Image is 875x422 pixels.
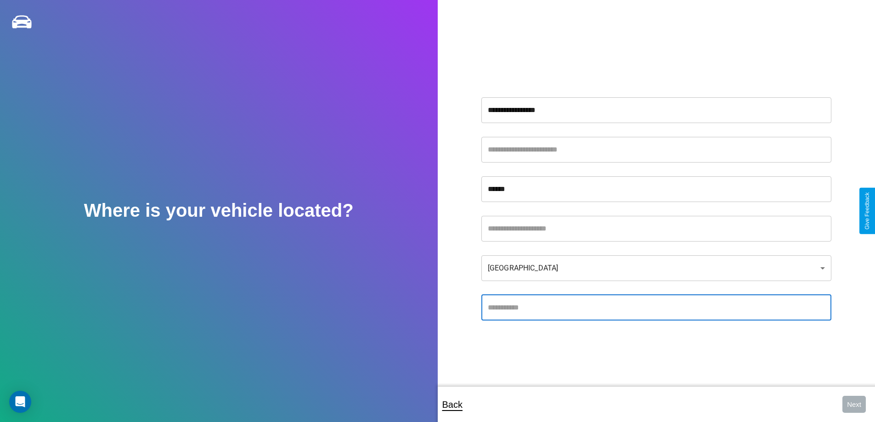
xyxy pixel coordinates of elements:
div: [GEOGRAPHIC_DATA] [481,255,831,281]
h2: Where is your vehicle located? [84,200,354,221]
p: Back [442,396,463,413]
div: Give Feedback [864,192,870,230]
button: Next [842,396,866,413]
div: Open Intercom Messenger [9,391,31,413]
